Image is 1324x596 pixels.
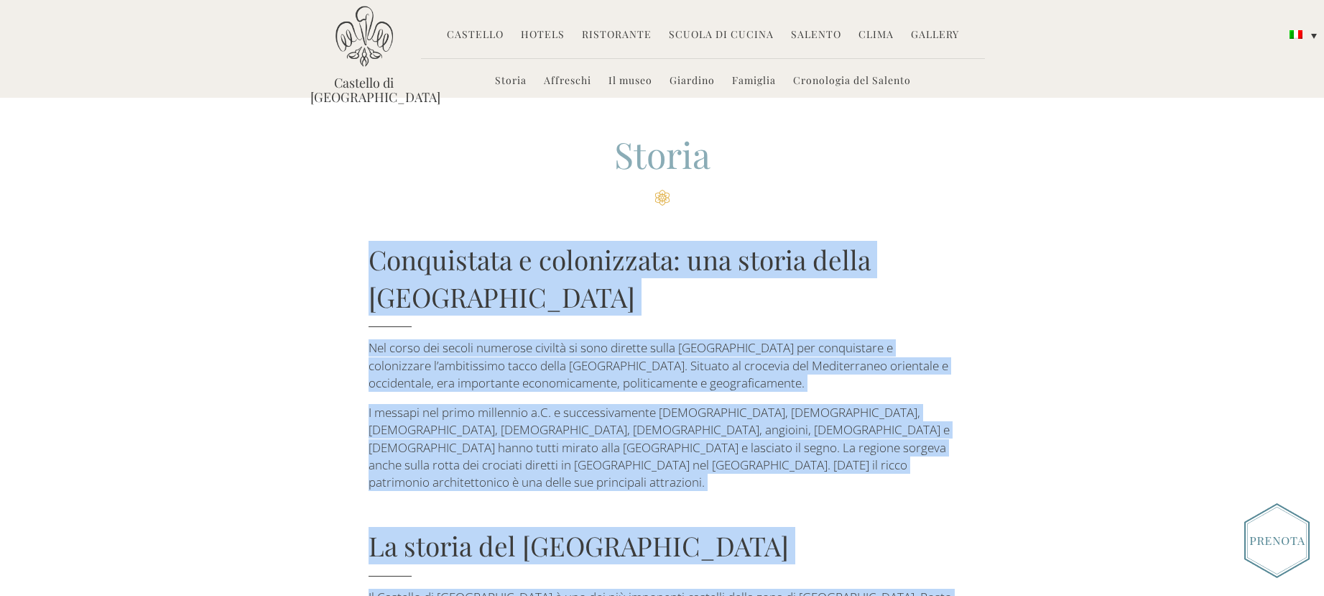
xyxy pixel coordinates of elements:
[608,73,652,90] a: Il museo
[521,27,565,44] a: Hotels
[793,73,911,90] a: Cronologia del Salento
[670,73,715,90] a: Giardino
[911,27,959,44] a: Gallery
[369,339,955,392] p: Nel corso dei secoli numerose civiltà si sono dirette sulla [GEOGRAPHIC_DATA] per conquistare e c...
[495,73,527,90] a: Storia
[1290,30,1302,39] img: Italiano
[1244,503,1310,578] img: Book_Button_Italian.png
[369,241,955,328] h4: Conquistata e colonizzata: una storia della [GEOGRAPHIC_DATA]
[447,27,504,44] a: Castello
[732,73,776,90] a: Famiglia
[369,527,955,577] h4: La storia del [GEOGRAPHIC_DATA]
[310,75,418,104] a: Castello di [GEOGRAPHIC_DATA]
[369,404,955,491] p: I messapi nel primo millennio a.C. e successivamente [DEMOGRAPHIC_DATA], [DEMOGRAPHIC_DATA], [DEM...
[669,27,774,44] a: Scuola di Cucina
[544,73,591,90] a: Affreschi
[582,27,652,44] a: Ristorante
[791,27,841,44] a: Salento
[335,6,393,67] img: Castello di Ugento
[369,130,955,206] h2: Storia
[858,27,894,44] a: Clima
